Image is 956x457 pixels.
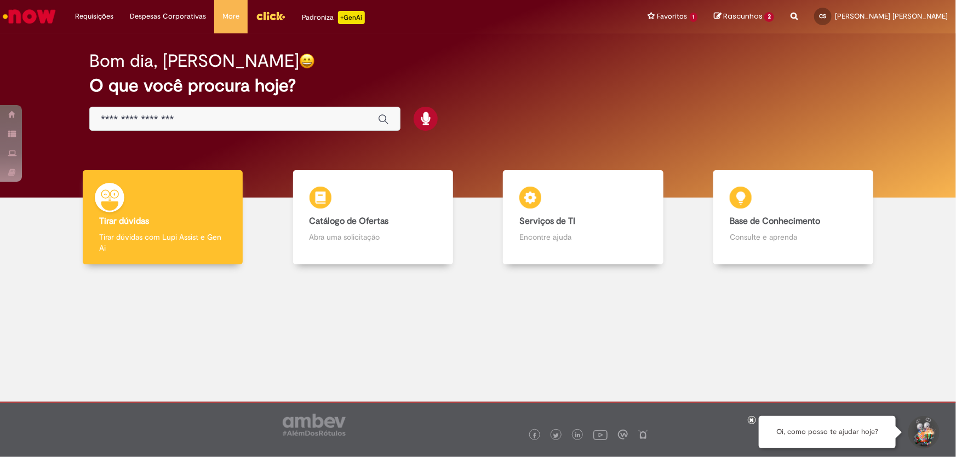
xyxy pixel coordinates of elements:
img: ServiceNow [1,5,58,27]
img: logo_footer_linkedin.png [575,432,581,439]
img: logo_footer_twitter.png [553,433,559,438]
p: Consulte e aprenda [730,232,857,242]
a: Rascunhos [714,11,774,22]
span: More [222,11,239,22]
h2: O que você procura hoje? [89,76,867,95]
span: CS [820,13,827,20]
img: logo_footer_naosei.png [638,430,648,439]
img: click_logo_yellow_360x200.png [256,8,285,24]
p: Tirar dúvidas com Lupi Assist e Gen Ai [99,232,226,253]
a: Base de Conhecimento Consulte e aprenda [688,170,898,265]
img: logo_footer_facebook.png [532,433,537,438]
span: 1 [690,13,698,22]
p: Abra uma solicitação [310,232,437,242]
h2: Bom dia, [PERSON_NAME] [89,51,299,71]
span: Requisições [75,11,113,22]
span: Favoritos [657,11,688,22]
a: Serviços de TI Encontre ajuda [478,170,689,265]
span: Despesas Corporativas [130,11,206,22]
a: Tirar dúvidas Tirar dúvidas com Lupi Assist e Gen Ai [58,170,268,265]
p: +GenAi [338,11,365,24]
b: Base de Conhecimento [730,216,820,227]
b: Catálogo de Ofertas [310,216,389,227]
span: Rascunhos [723,11,763,21]
img: logo_footer_workplace.png [618,430,628,439]
b: Serviços de TI [519,216,575,227]
b: Tirar dúvidas [99,216,149,227]
div: Oi, como posso te ajudar hoje? [759,416,896,448]
img: logo_footer_youtube.png [593,427,608,442]
div: Padroniza [302,11,365,24]
span: 2 [764,12,774,22]
img: logo_footer_ambev_rotulo_gray.png [283,414,346,436]
img: happy-face.png [299,53,315,69]
a: Catálogo de Ofertas Abra uma solicitação [268,170,478,265]
span: [PERSON_NAME] [PERSON_NAME] [835,11,948,21]
button: Iniciar Conversa de Suporte [907,416,940,449]
p: Encontre ajuda [519,232,646,242]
